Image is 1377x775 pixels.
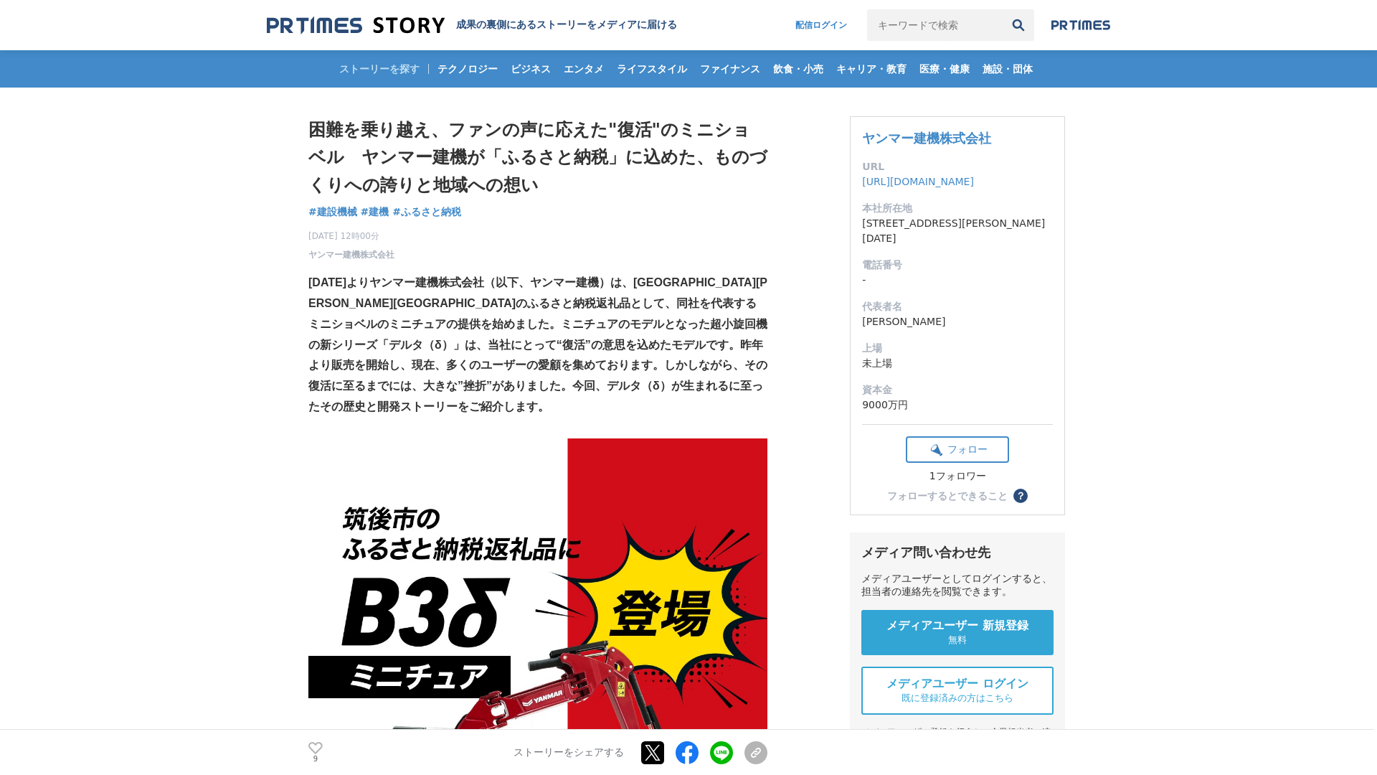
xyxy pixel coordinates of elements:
input: キーワードで検索 [867,9,1003,41]
p: 9 [308,756,323,763]
a: テクノロジー [432,50,503,88]
dt: 本社所在地 [862,201,1053,216]
button: フォロー [906,436,1009,463]
div: フォローするとできること [887,491,1008,501]
span: メディアユーザー 新規登録 [886,619,1028,634]
button: 検索 [1003,9,1034,41]
dt: 資本金 [862,382,1053,398]
dd: [PERSON_NAME] [862,314,1053,329]
dt: 電話番号 [862,258,1053,273]
strong: [DATE]よりヤンマー建機株式会社（以下、ヤンマー建機）は、[GEOGRAPHIC_DATA][PERSON_NAME][GEOGRAPHIC_DATA]のふるさと納税返礼品として、同社を代表... [308,276,767,413]
a: ファイナンス [694,50,766,88]
span: 医療・健康 [914,62,975,75]
h2: 成果の裏側にあるストーリーをメディアに届ける [456,19,677,32]
dd: 未上場 [862,356,1053,371]
a: 配信ログイン [781,9,861,41]
span: キャリア・教育 [831,62,912,75]
div: メディアユーザーとしてログインすると、担当者の連絡先を閲覧できます。 [861,573,1054,598]
a: 医療・健康 [914,50,975,88]
dd: [STREET_ADDRESS][PERSON_NAME][DATE] [862,216,1053,246]
p: ストーリーをシェアする [514,746,624,759]
span: 飲食・小売 [767,62,829,75]
dt: 代表者名 [862,299,1053,314]
div: メディア問い合わせ先 [861,544,1054,561]
a: ライフスタイル [611,50,693,88]
a: [URL][DOMAIN_NAME] [862,176,974,187]
span: #建機 [361,205,389,218]
dd: 9000万円 [862,398,1053,413]
a: ビジネス [505,50,557,88]
span: [DATE] 12時00分 [308,230,394,243]
a: ヤンマー建機株式会社 [308,248,394,261]
span: ファイナンス [694,62,766,75]
dt: URL [862,159,1053,174]
div: 1フォロワー [906,470,1009,483]
span: ライフスタイル [611,62,693,75]
a: キャリア・教育 [831,50,912,88]
img: prtimes [1051,19,1110,31]
a: 飲食・小売 [767,50,829,88]
a: 施設・団体 [977,50,1038,88]
a: #建機 [361,205,389,220]
span: #ふるさと納税 [392,205,461,218]
span: 既に登録済みの方はこちら [902,692,1013,705]
a: #建設機械 [308,205,357,220]
h1: 困難を乗り越え、ファンの声に応えた"復活"のミニショベル ヤンマー建機が「ふるさと納税」に込めた、ものづくりへの誇りと地域への想い [308,116,767,199]
a: 成果の裏側にあるストーリーをメディアに届ける 成果の裏側にあるストーリーをメディアに届ける [267,16,677,35]
span: #建設機械 [308,205,357,218]
span: メディアユーザー ログイン [886,677,1028,692]
a: #ふるさと納税 [392,205,461,220]
a: メディアユーザー 新規登録 無料 [861,610,1054,655]
span: 無料 [948,634,967,647]
span: テクノロジー [432,62,503,75]
a: ヤンマー建機株式会社 [862,131,991,146]
a: エンタメ [558,50,610,88]
span: エンタメ [558,62,610,75]
span: ？ [1016,491,1026,501]
span: ビジネス [505,62,557,75]
dt: 上場 [862,341,1053,356]
span: 施設・団体 [977,62,1038,75]
dd: - [862,273,1053,288]
img: 成果の裏側にあるストーリーをメディアに届ける [267,16,445,35]
a: メディアユーザー ログイン 既に登録済みの方はこちら [861,667,1054,715]
button: ？ [1013,489,1028,503]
